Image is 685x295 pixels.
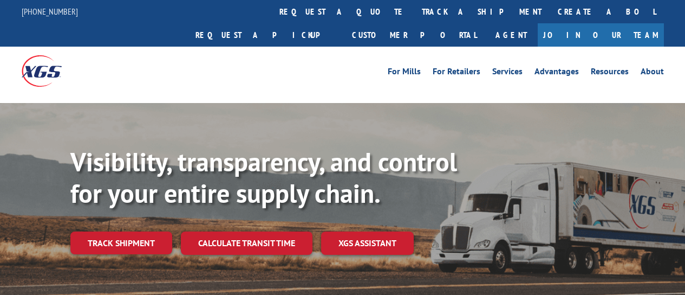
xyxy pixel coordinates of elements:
a: Request a pickup [187,23,344,47]
a: For Retailers [433,67,480,79]
a: Advantages [534,67,579,79]
a: Agent [485,23,538,47]
a: Customer Portal [344,23,485,47]
a: XGS ASSISTANT [321,232,414,255]
a: For Mills [388,67,421,79]
a: Services [492,67,523,79]
b: Visibility, transparency, and control for your entire supply chain. [70,145,457,210]
a: About [641,67,664,79]
a: [PHONE_NUMBER] [22,6,78,17]
a: Resources [591,67,629,79]
a: Join Our Team [538,23,664,47]
a: Track shipment [70,232,172,254]
a: Calculate transit time [181,232,312,255]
